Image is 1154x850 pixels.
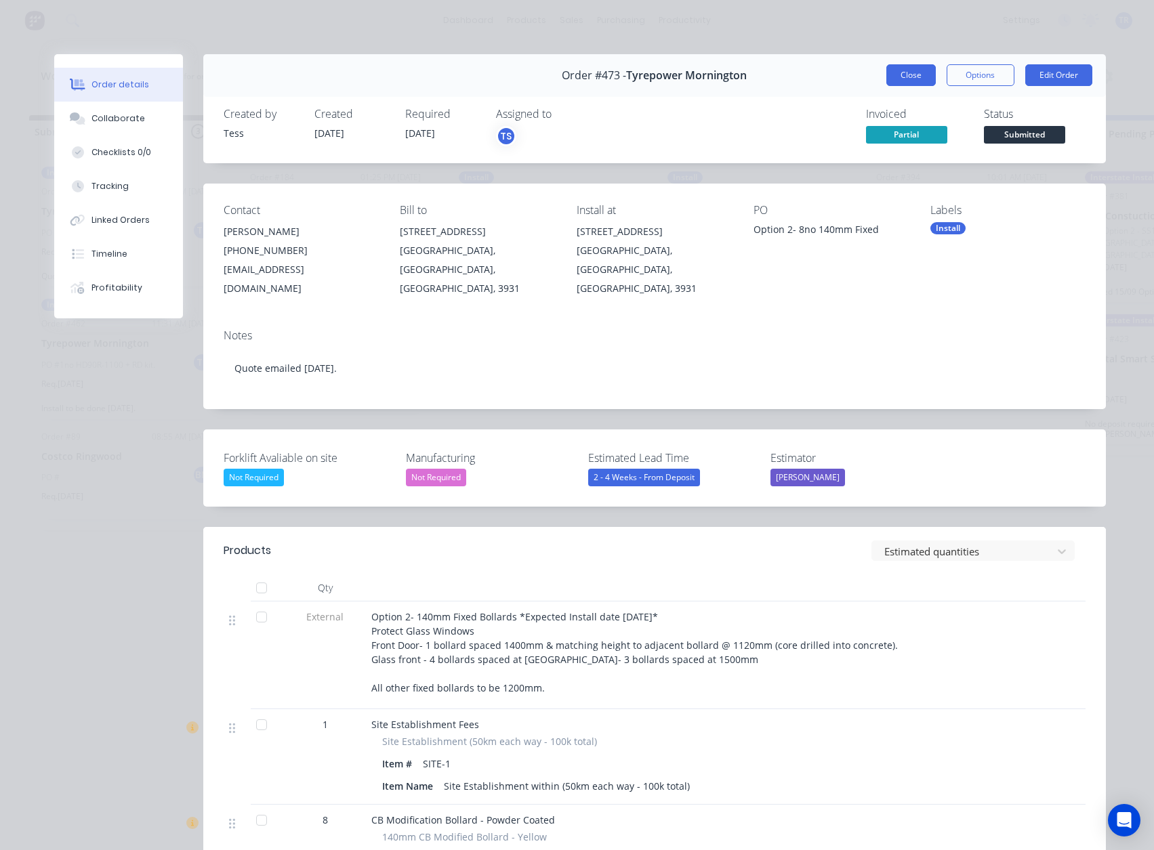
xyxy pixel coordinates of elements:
div: Open Intercom Messenger [1108,804,1140,836]
div: Contact [224,204,379,217]
div: Collaborate [91,112,145,125]
div: Invoiced [866,108,968,121]
label: Estimated Lead Time [588,450,758,466]
button: Order details [54,68,183,102]
div: [STREET_ADDRESS][GEOGRAPHIC_DATA], [GEOGRAPHIC_DATA], [GEOGRAPHIC_DATA], 3931 [400,222,555,298]
span: Site Establishment Fees [371,718,479,731]
label: Manufacturing [406,450,575,466]
span: CB Modification Bollard - Powder Coated [371,813,555,826]
div: Not Required [406,469,466,486]
span: 1 [323,717,328,731]
div: Notes [224,329,1086,342]
div: Install [930,222,966,234]
div: Required [405,108,480,121]
div: [PERSON_NAME] [224,222,379,241]
span: Site Establishment (50km each way - 100k total) [382,734,597,748]
div: [GEOGRAPHIC_DATA], [GEOGRAPHIC_DATA], [GEOGRAPHIC_DATA], 3931 [577,241,732,298]
span: Partial [866,126,947,143]
div: [STREET_ADDRESS] [577,222,732,241]
button: Timeline [54,237,183,271]
span: Tyrepower Mornington [626,69,747,82]
div: Labels [930,204,1086,217]
div: Item # [382,754,417,773]
div: Qty [285,574,366,601]
div: Bill to [400,204,555,217]
div: Status [984,108,1086,121]
span: 140mm CB Modified Bollard - Yellow [382,830,547,844]
div: PO [754,204,909,217]
span: Submitted [984,126,1065,143]
div: Tess [224,126,298,140]
button: Checklists 0/0 [54,135,183,169]
div: 2 - 4 Weeks - From Deposit [588,469,700,486]
div: Profitability [91,282,142,294]
span: 8 [323,813,328,827]
button: Linked Orders [54,203,183,237]
span: [DATE] [405,127,435,140]
div: Created [314,108,389,121]
span: [DATE] [314,127,344,140]
label: Estimator [770,450,940,466]
div: Assigned to [496,108,632,121]
div: Not Required [224,469,284,486]
div: SITE-1 [417,754,456,773]
button: Submitted [984,126,1065,146]
div: Install at [577,204,732,217]
div: [GEOGRAPHIC_DATA], [GEOGRAPHIC_DATA], [GEOGRAPHIC_DATA], 3931 [400,241,555,298]
div: [EMAIL_ADDRESS][DOMAIN_NAME] [224,260,379,298]
div: Created by [224,108,298,121]
div: [PERSON_NAME] [770,469,845,486]
div: Linked Orders [91,214,150,226]
span: Order #473 - [562,69,626,82]
div: Order details [91,79,149,91]
button: Edit Order [1025,64,1092,86]
div: Option 2- 8no 140mm Fixed [754,222,909,241]
div: Item Name [382,776,438,796]
button: Tracking [54,169,183,203]
div: Checklists 0/0 [91,146,151,158]
div: Site Establishment within (50km each way - 100k total) [438,776,695,796]
span: External [290,610,360,624]
div: Products [224,543,271,559]
div: [PHONE_NUMBER] [224,241,379,260]
div: [STREET_ADDRESS][GEOGRAPHIC_DATA], [GEOGRAPHIC_DATA], [GEOGRAPHIC_DATA], 3931 [577,222,732,298]
button: Close [886,64,936,86]
div: [PERSON_NAME][PHONE_NUMBER][EMAIL_ADDRESS][DOMAIN_NAME] [224,222,379,298]
button: Collaborate [54,102,183,135]
div: Quote emailed [DATE]. [224,347,1086,389]
button: Options [947,64,1014,86]
span: Option 2- 140mm Fixed Bollards *Expected Install date [DATE]* Protect Glass Windows Front Door- 1... [371,610,901,694]
button: Profitability [54,271,183,305]
div: Timeline [91,248,127,260]
button: TS [496,126,516,146]
div: [STREET_ADDRESS] [400,222,555,241]
div: Tracking [91,180,129,192]
label: Forklift Avaliable on site [224,450,393,466]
